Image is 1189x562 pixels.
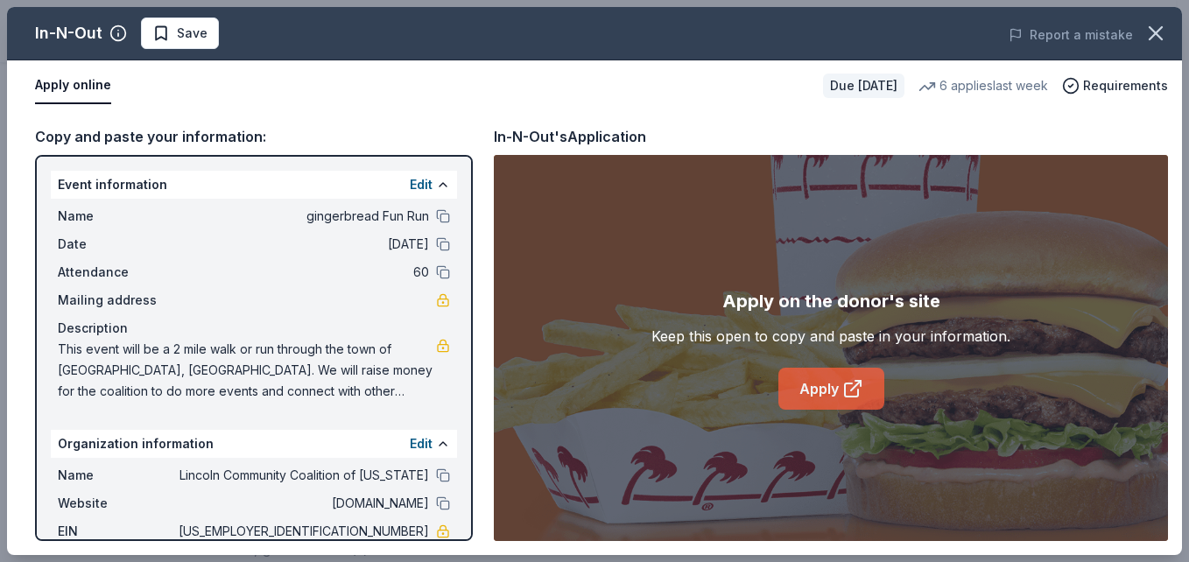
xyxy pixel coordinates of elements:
[58,493,175,514] span: Website
[175,206,429,227] span: gingerbread Fun Run
[1009,25,1133,46] button: Report a mistake
[722,287,940,315] div: Apply on the donor's site
[175,521,429,542] span: [US_EMPLOYER_IDENTIFICATION_NUMBER]
[177,23,208,44] span: Save
[51,430,457,458] div: Organization information
[1083,75,1168,96] span: Requirements
[58,290,175,311] span: Mailing address
[410,174,433,195] button: Edit
[58,521,175,542] span: EIN
[651,326,1010,347] div: Keep this open to copy and paste in your information.
[58,339,436,402] span: This event will be a 2 mile walk or run through the town of [GEOGRAPHIC_DATA], [GEOGRAPHIC_DATA]....
[175,493,429,514] span: [DOMAIN_NAME]
[58,465,175,486] span: Name
[175,234,429,255] span: [DATE]
[1062,75,1168,96] button: Requirements
[58,206,175,227] span: Name
[141,18,219,49] button: Save
[35,19,102,47] div: In-N-Out
[58,234,175,255] span: Date
[35,125,473,148] div: Copy and paste your information:
[58,318,450,339] div: Description
[918,75,1048,96] div: 6 applies last week
[35,67,111,104] button: Apply online
[410,433,433,454] button: Edit
[823,74,904,98] div: Due [DATE]
[51,171,457,199] div: Event information
[494,125,646,148] div: In-N-Out's Application
[175,465,429,486] span: Lincoln Community Coalition of [US_STATE]
[778,368,884,410] a: Apply
[175,262,429,283] span: 60
[58,262,175,283] span: Attendance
